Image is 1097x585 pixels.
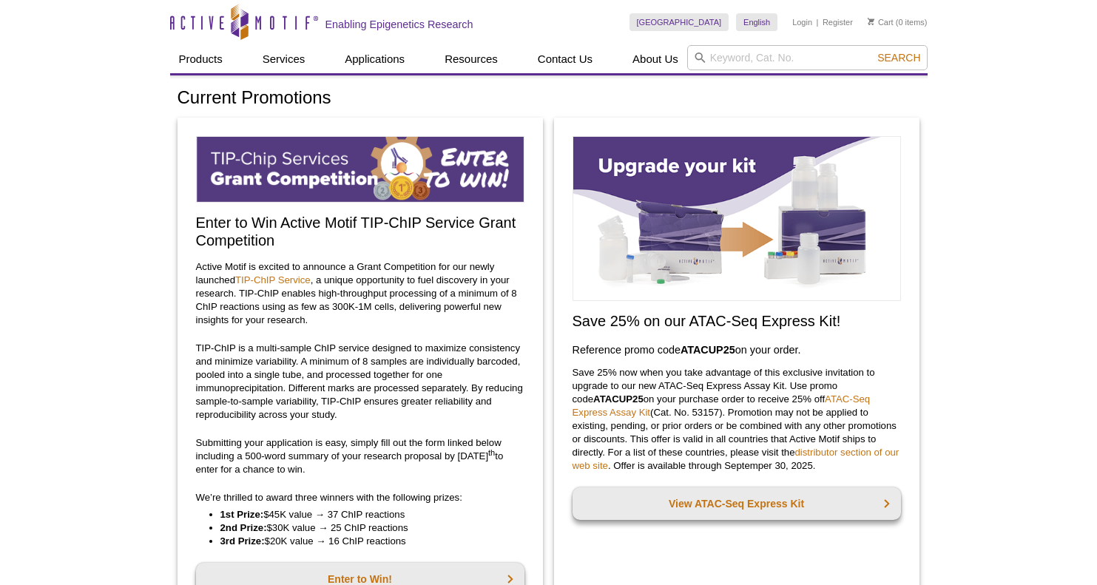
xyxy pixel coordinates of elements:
[196,491,524,504] p: We’re thrilled to award three winners with the following prizes:
[220,521,510,535] li: $30K value → 25 ChIP reactions
[629,13,729,31] a: [GEOGRAPHIC_DATA]
[220,508,510,521] li: $45K value → 37 ChIP reactions
[220,535,510,548] li: $20K value → 16 ChIP reactions
[624,45,687,73] a: About Us
[681,344,735,356] strong: ATACUP25
[736,13,777,31] a: English
[488,447,495,456] sup: th
[170,45,232,73] a: Products
[196,260,524,327] p: Active Motif is excited to announce a Grant Competition for our newly launched , a unique opportu...
[868,18,874,25] img: Your Cart
[196,214,524,249] h2: Enter to Win Active Motif TIP-ChIP Service Grant Competition
[823,17,853,27] a: Register
[868,17,894,27] a: Cart
[325,18,473,31] h2: Enabling Epigenetics Research
[593,393,644,405] strong: ATACUP25
[254,45,314,73] a: Services
[220,509,264,520] strong: 1st Prize:
[196,342,524,422] p: TIP-ChIP is a multi-sample ChIP service designed to maximize consistency and minimize variability...
[529,45,601,73] a: Contact Us
[873,51,925,64] button: Search
[877,52,920,64] span: Search
[817,13,819,31] li: |
[573,341,901,359] h3: Reference promo code on your order.
[868,13,928,31] li: (0 items)
[220,522,267,533] strong: 2nd Prize:
[573,366,901,473] p: Save 25% now when you take advantage of this exclusive invitation to upgrade to our new ATAC-Seq ...
[792,17,812,27] a: Login
[573,312,901,330] h2: Save 25% on our ATAC-Seq Express Kit!
[196,436,524,476] p: Submitting your application is easy, simply fill out the form linked below including a 500-word s...
[336,45,414,73] a: Applications
[178,88,920,109] h1: Current Promotions
[196,136,524,203] img: TIP-ChIP Service Grant Competition
[687,45,928,70] input: Keyword, Cat. No.
[573,136,901,301] img: Save on ATAC-Seq Express Assay Kit
[573,487,901,520] a: View ATAC-Seq Express Kit
[436,45,507,73] a: Resources
[220,535,265,547] strong: 3rd Prize:
[235,274,311,285] a: TIP-ChIP Service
